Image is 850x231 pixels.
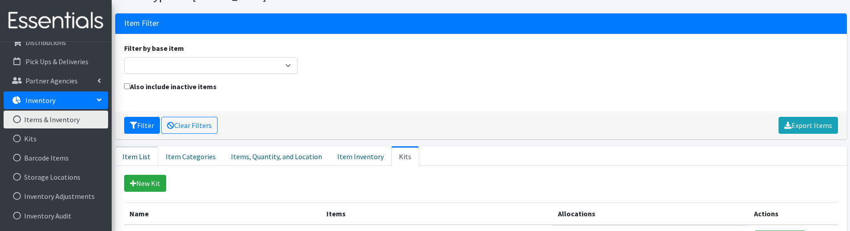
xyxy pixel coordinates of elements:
a: Inventory Audit [4,207,108,225]
button: Filter [124,117,160,134]
a: Barcode Items [4,149,108,167]
a: Distributions [4,33,108,51]
h3: Item Filter [124,19,159,28]
p: Partner Agencies [25,76,78,85]
p: Distributions [25,38,66,47]
label: Filter by base item [124,43,184,54]
a: Kits [4,130,108,148]
p: Inventory [25,96,55,105]
a: Partner Agencies [4,72,108,90]
a: Clear Filters [161,117,218,134]
input: Also include inactive items [124,83,130,89]
a: Item List [115,146,158,166]
a: Items & Inventory [4,111,108,128]
th: Allocations [553,202,749,225]
a: Pick Ups & Deliveries [4,53,108,70]
th: Actions [749,202,838,225]
th: Items [321,202,552,225]
a: Inventory Adjustments [4,187,108,205]
img: HumanEssentials [4,6,108,36]
a: Kits [391,146,419,166]
a: Storage Locations [4,168,108,186]
a: New Kit [124,175,166,192]
a: Item Categories [158,146,223,166]
p: Pick Ups & Deliveries [25,57,88,66]
a: Inventory [4,91,108,109]
a: Export Items [779,117,838,134]
th: Name [124,202,322,225]
a: Items, Quantity, and Location [223,146,330,166]
label: Also include inactive items [124,81,217,92]
a: Item Inventory [330,146,391,166]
